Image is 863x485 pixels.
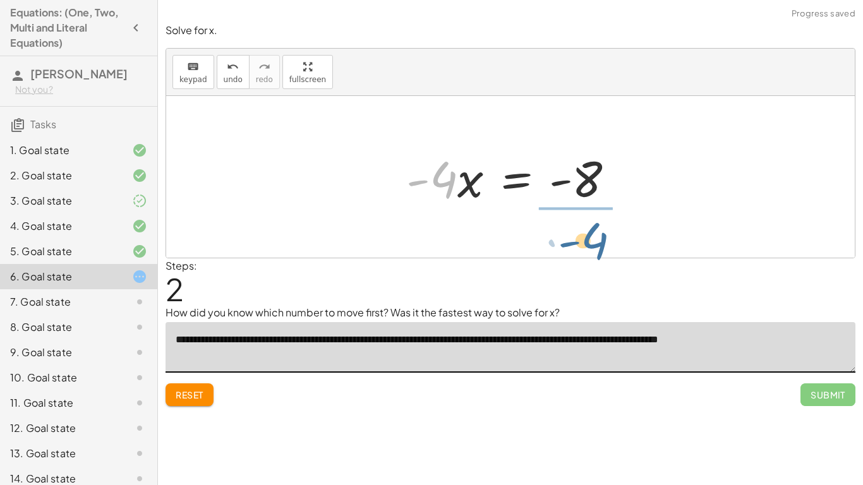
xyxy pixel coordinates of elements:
button: redoredo [249,55,280,89]
span: [PERSON_NAME] [30,66,128,81]
span: Reset [176,389,203,400]
span: 2 [166,270,184,308]
span: Progress saved [792,8,855,20]
div: 2. Goal state [10,168,112,183]
i: Task finished and correct. [132,168,147,183]
span: Tasks [30,117,56,131]
div: 4. Goal state [10,219,112,234]
i: Task finished and part of it marked as correct. [132,193,147,208]
span: keypad [179,75,207,84]
button: fullscreen [282,55,333,89]
h4: Equations: (One, Two, Multi and Literal Equations) [10,5,124,51]
div: 1. Goal state [10,143,112,158]
p: Solve for x. [166,23,855,38]
div: 3. Goal state [10,193,112,208]
div: 10. Goal state [10,370,112,385]
div: 7. Goal state [10,294,112,309]
button: Reset [166,383,214,406]
button: keyboardkeypad [172,55,214,89]
div: 8. Goal state [10,320,112,335]
div: Not you? [15,83,147,96]
span: undo [224,75,243,84]
i: keyboard [187,59,199,75]
i: Task finished and correct. [132,244,147,259]
i: redo [258,59,270,75]
div: 5. Goal state [10,244,112,259]
div: 11. Goal state [10,395,112,410]
div: 12. Goal state [10,421,112,436]
i: Task not started. [132,370,147,385]
i: Task finished and correct. [132,143,147,158]
i: undo [227,59,239,75]
i: Task not started. [132,446,147,461]
i: Task finished and correct. [132,219,147,234]
span: redo [256,75,273,84]
div: 9. Goal state [10,345,112,360]
div: 13. Goal state [10,446,112,461]
i: Task not started. [132,345,147,360]
i: Task not started. [132,320,147,335]
span: fullscreen [289,75,326,84]
i: Task not started. [132,421,147,436]
p: How did you know which number to move first? Was it the fastest way to solve for x? [166,305,855,320]
button: undoundo [217,55,250,89]
i: Task not started. [132,395,147,410]
div: 6. Goal state [10,269,112,284]
i: Task started. [132,269,147,284]
i: Task not started. [132,294,147,309]
label: Steps: [166,259,197,272]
